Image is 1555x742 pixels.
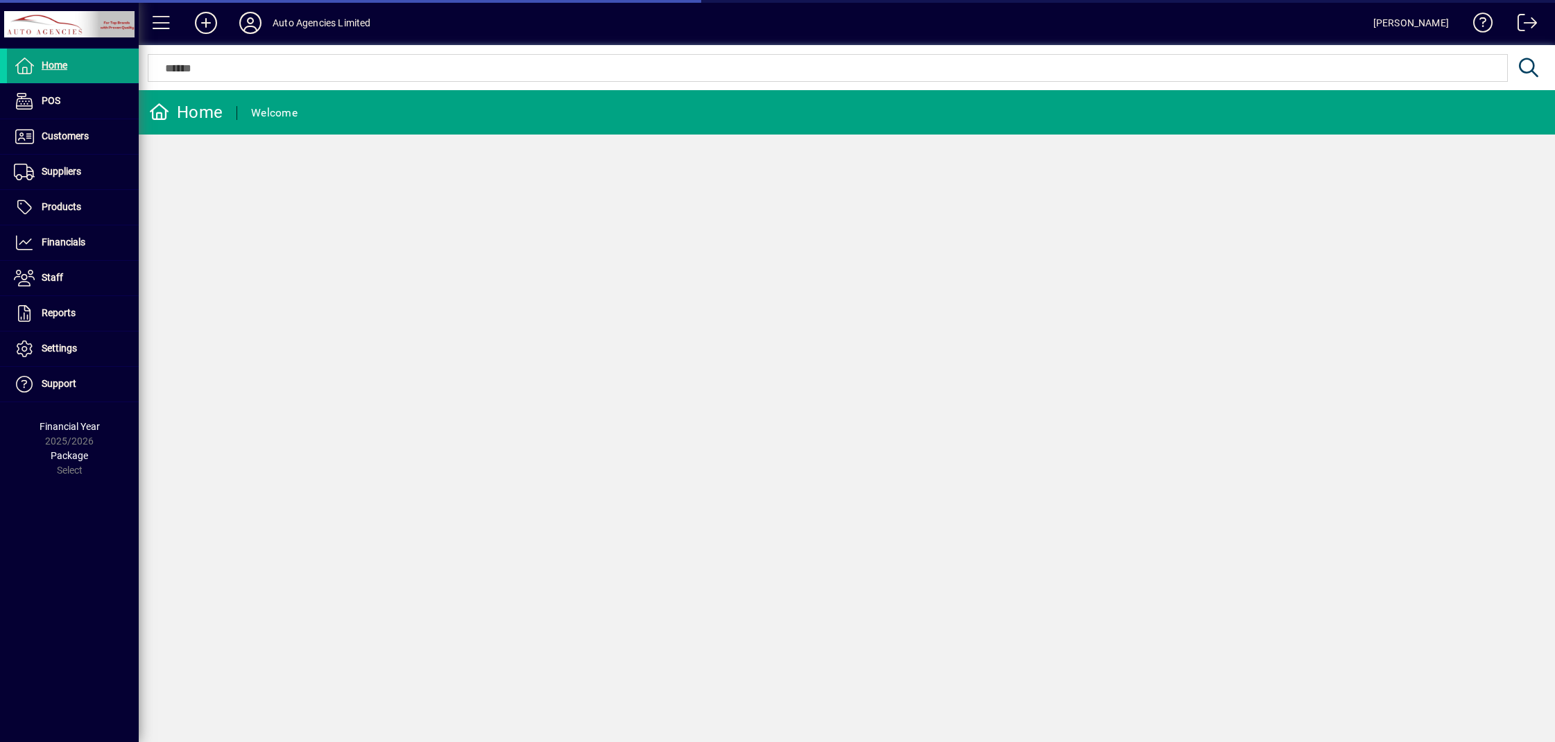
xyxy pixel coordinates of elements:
[42,95,60,106] span: POS
[7,367,139,402] a: Support
[42,272,63,283] span: Staff
[7,119,139,154] a: Customers
[42,378,76,389] span: Support
[42,201,81,212] span: Products
[149,101,223,123] div: Home
[7,261,139,295] a: Staff
[1507,3,1538,48] a: Logout
[1373,12,1449,34] div: [PERSON_NAME]
[184,10,228,35] button: Add
[7,296,139,331] a: Reports
[42,343,77,354] span: Settings
[42,130,89,141] span: Customers
[42,60,67,71] span: Home
[228,10,273,35] button: Profile
[1463,3,1493,48] a: Knowledge Base
[42,166,81,177] span: Suppliers
[42,236,85,248] span: Financials
[51,450,88,461] span: Package
[7,225,139,260] a: Financials
[40,421,100,432] span: Financial Year
[42,307,76,318] span: Reports
[7,190,139,225] a: Products
[251,102,298,124] div: Welcome
[7,155,139,189] a: Suppliers
[7,331,139,366] a: Settings
[7,84,139,119] a: POS
[273,12,371,34] div: Auto Agencies Limited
